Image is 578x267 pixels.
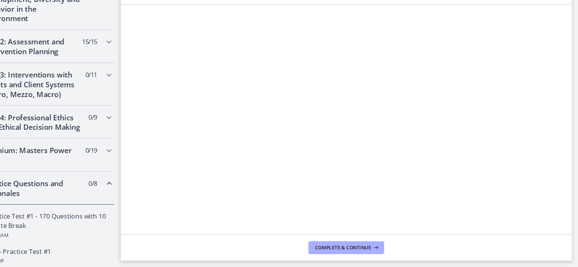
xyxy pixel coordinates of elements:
h3: Treatment Stages - Questions [157,9,527,18]
span: 0 / 19 [117,153,128,162]
h2: Premium: Masters Power Pack [22,153,114,171]
div: Exam [24,233,141,242]
h2: Unit 3: Interventions with Clients and Client Systems (Micro, Mezzo, Macro) [22,83,114,110]
button: Complete & continue [326,243,397,255]
h2: Unit 1: Human Development, Diversity and Behavior in the Environment [22,3,114,39]
div: PDF [24,257,141,266]
div: Practice Test #1 - 170 Questions with 10 Minute Break [24,215,141,242]
span: 15 / 15 [114,52,128,61]
span: 0 / 8 [120,184,128,193]
h2: Practice Questions and Rationales [22,184,114,202]
div: PDF - Practice Test #1 [24,248,141,266]
span: Complete & continue [332,246,385,252]
i: Completed [6,52,15,61]
span: 0 / 11 [117,83,128,92]
span: 0 / 9 [120,123,128,132]
h2: Unit 4: Professional Ethics and Ethical Decision Making [22,123,114,141]
span: 12 / 13 [114,3,128,12]
h2: Unit 2: Assessment and Intervention Planning [22,52,114,70]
